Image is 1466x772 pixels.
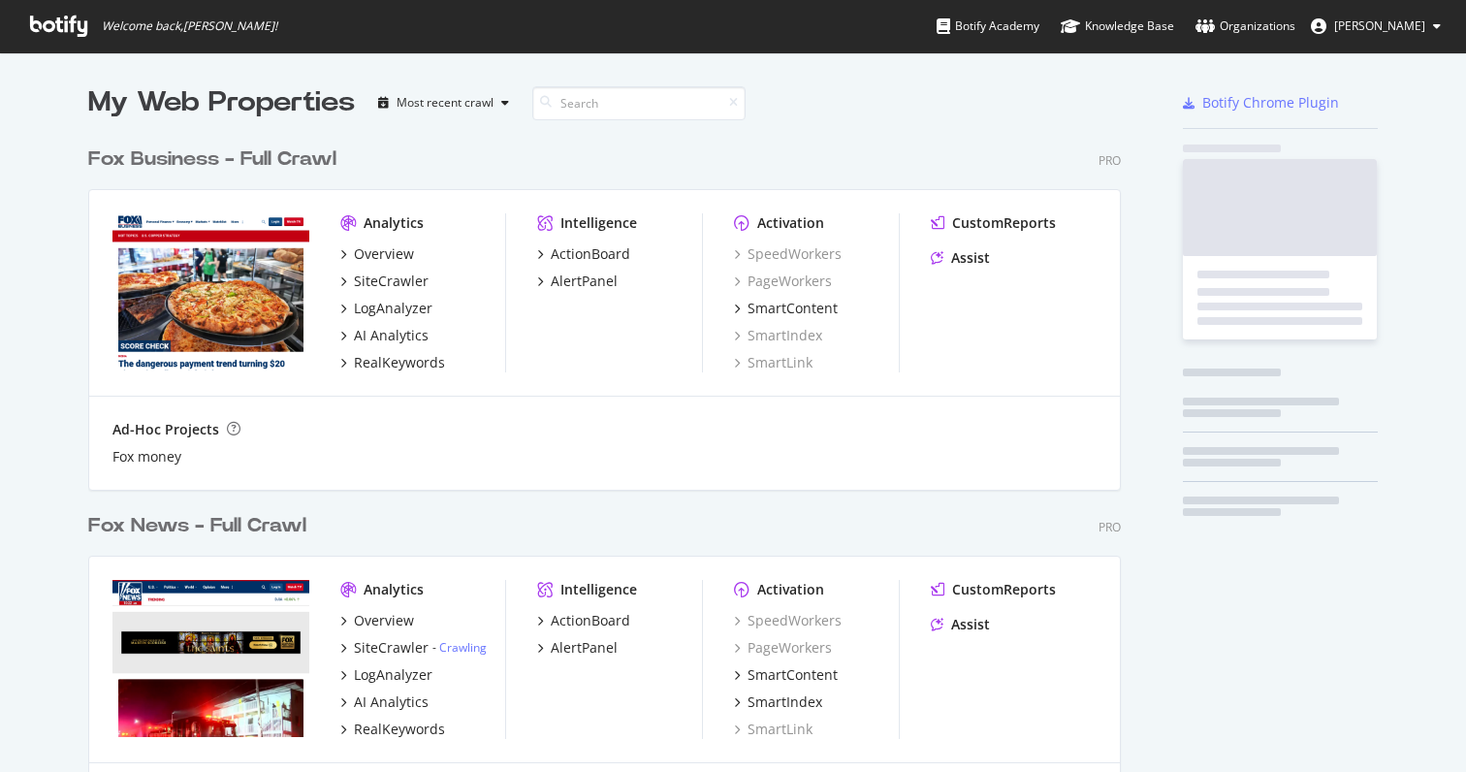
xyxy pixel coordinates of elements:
[1099,519,1121,535] div: Pro
[931,213,1056,233] a: CustomReports
[112,580,309,737] img: www.foxnews.com
[354,611,414,630] div: Overview
[937,16,1039,36] div: Botify Academy
[364,213,424,233] div: Analytics
[112,420,219,439] div: Ad-Hoc Projects
[112,447,181,466] a: Fox money
[757,580,824,599] div: Activation
[537,244,630,264] a: ActionBoard
[88,145,344,174] a: Fox Business - Full Crawl
[1295,11,1456,42] button: [PERSON_NAME]
[88,145,336,174] div: Fox Business - Full Crawl
[88,83,355,122] div: My Web Properties
[931,615,990,634] a: Assist
[354,272,429,291] div: SiteCrawler
[952,580,1056,599] div: CustomReports
[1202,93,1339,113] div: Botify Chrome Plugin
[1099,152,1121,169] div: Pro
[354,720,445,739] div: RealKeywords
[537,638,618,658] a: AlertPanel
[340,299,432,318] a: LogAnalyzer
[951,615,990,634] div: Assist
[537,611,630,630] a: ActionBoard
[748,692,822,712] div: SmartIndex
[537,272,618,291] a: AlertPanel
[1195,16,1295,36] div: Organizations
[354,244,414,264] div: Overview
[748,299,838,318] div: SmartContent
[757,213,824,233] div: Activation
[439,639,487,656] a: Crawling
[532,86,746,120] input: Search
[112,213,309,370] img: www.foxbusiness.com
[340,720,445,739] a: RealKeywords
[551,272,618,291] div: AlertPanel
[734,638,832,658] a: PageWorkers
[1334,17,1425,34] span: Ashlyn Messier
[748,665,838,685] div: SmartContent
[734,665,838,685] a: SmartContent
[734,611,842,630] a: SpeedWorkers
[931,580,1056,599] a: CustomReports
[734,353,813,372] a: SmartLink
[734,299,838,318] a: SmartContent
[397,97,494,109] div: Most recent crawl
[354,353,445,372] div: RealKeywords
[432,639,487,656] div: -
[354,665,432,685] div: LogAnalyzer
[340,611,414,630] a: Overview
[560,580,637,599] div: Intelligence
[370,87,517,118] button: Most recent crawl
[551,638,618,658] div: AlertPanel
[931,248,990,268] a: Assist
[551,244,630,264] div: ActionBoard
[734,720,813,739] a: SmartLink
[102,18,277,34] span: Welcome back, [PERSON_NAME] !
[734,272,832,291] a: PageWorkers
[734,244,842,264] a: SpeedWorkers
[364,580,424,599] div: Analytics
[88,512,314,540] a: Fox News - Full Crawl
[340,353,445,372] a: RealKeywords
[1061,16,1174,36] div: Knowledge Base
[340,638,487,658] a: SiteCrawler- Crawling
[340,665,432,685] a: LogAnalyzer
[88,512,306,540] div: Fox News - Full Crawl
[340,692,429,712] a: AI Analytics
[560,213,637,233] div: Intelligence
[354,692,429,712] div: AI Analytics
[354,638,429,658] div: SiteCrawler
[951,248,990,268] div: Assist
[734,326,822,345] a: SmartIndex
[340,272,429,291] a: SiteCrawler
[551,611,630,630] div: ActionBoard
[734,692,822,712] a: SmartIndex
[354,299,432,318] div: LogAnalyzer
[340,244,414,264] a: Overview
[1183,93,1339,113] a: Botify Chrome Plugin
[354,326,429,345] div: AI Analytics
[952,213,1056,233] div: CustomReports
[340,326,429,345] a: AI Analytics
